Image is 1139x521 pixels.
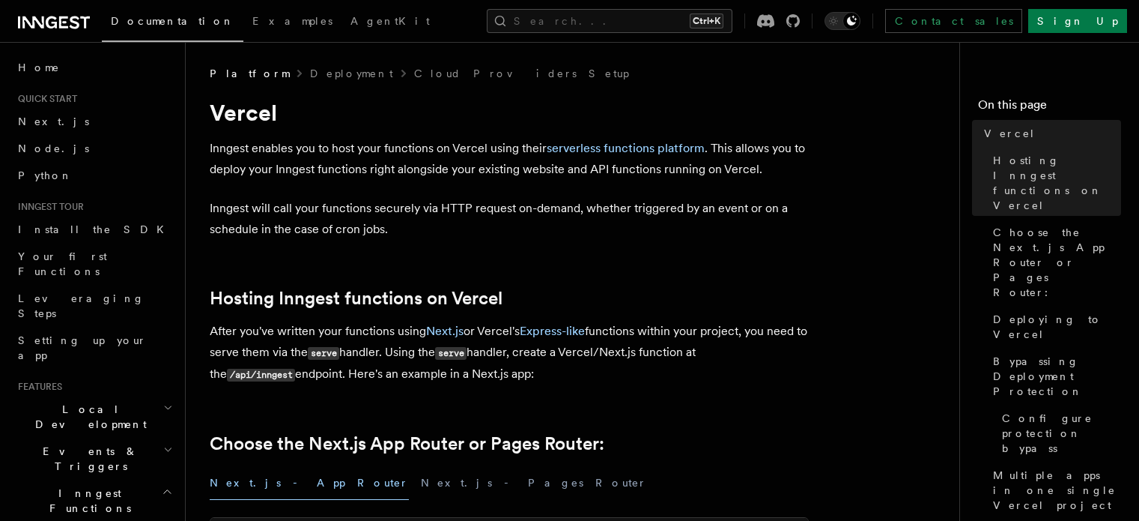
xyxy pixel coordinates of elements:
a: Multiple apps in one single Vercel project [987,462,1121,519]
span: Configure protection bypass [1002,411,1121,456]
span: Vercel [984,126,1036,141]
span: Inngest Functions [12,486,162,516]
span: Documentation [111,15,234,27]
a: Contact sales [885,9,1022,33]
a: AgentKit [341,4,439,40]
span: Events & Triggers [12,444,163,474]
h4: On this page [978,96,1121,120]
a: Deploying to Vercel [987,306,1121,348]
span: Python [18,169,73,181]
span: Examples [252,15,332,27]
button: Events & Triggers [12,438,176,480]
span: Leveraging Steps [18,292,145,319]
span: Inngest tour [12,201,84,213]
span: Local Development [12,402,163,432]
a: Node.js [12,135,176,162]
a: Your first Functions [12,243,176,285]
code: /api/inngest [227,369,295,382]
span: Platform [210,66,289,81]
span: Home [18,60,60,75]
a: Configure protection bypass [996,405,1121,462]
span: Setting up your app [18,334,147,361]
span: Choose the Next.js App Router or Pages Router: [993,225,1121,300]
span: Features [12,381,62,393]
code: serve [308,347,339,360]
a: Next.js [12,108,176,135]
a: Sign Up [1028,9,1127,33]
span: AgentKit [350,15,430,27]
a: Python [12,162,176,189]
a: Documentation [102,4,243,42]
span: Quick start [12,93,77,105]
span: Node.js [18,142,89,154]
button: Search...Ctrl+K [487,9,732,33]
button: Toggle dark mode [824,12,860,30]
button: Next.js - App Router [210,466,409,500]
a: serverless functions platform [547,141,705,155]
a: Home [12,54,176,81]
a: Examples [243,4,341,40]
p: Inngest enables you to host your functions on Vercel using their . This allows you to deploy your... [210,138,809,180]
button: Local Development [12,396,176,438]
a: Leveraging Steps [12,285,176,327]
span: Next.js [18,115,89,127]
span: Bypassing Deployment Protection [993,354,1121,399]
a: Next.js [426,324,464,338]
a: Vercel [978,120,1121,147]
a: Choose the Next.js App Router or Pages Router: [987,219,1121,306]
code: serve [435,347,467,360]
a: Cloud Providers Setup [414,66,629,81]
a: Hosting Inngest functions on Vercel [987,147,1121,219]
p: After you've written your functions using or Vercel's functions within your project, you need to ... [210,321,809,385]
h1: Vercel [210,99,809,126]
kbd: Ctrl+K [690,13,723,28]
span: Multiple apps in one single Vercel project [993,468,1121,513]
a: Bypassing Deployment Protection [987,348,1121,405]
span: Install the SDK [18,223,173,235]
span: Deploying to Vercel [993,312,1121,342]
a: Setting up your app [12,327,176,369]
a: Express-like [520,324,585,338]
span: Your first Functions [18,250,107,277]
button: Next.js - Pages Router [421,466,647,500]
a: Deployment [310,66,393,81]
a: Install the SDK [12,216,176,243]
p: Inngest will call your functions securely via HTTP request on-demand, whether triggered by an eve... [210,198,809,240]
a: Choose the Next.js App Router or Pages Router: [210,433,604,454]
a: Hosting Inngest functions on Vercel [210,288,502,309]
span: Hosting Inngest functions on Vercel [993,153,1121,213]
